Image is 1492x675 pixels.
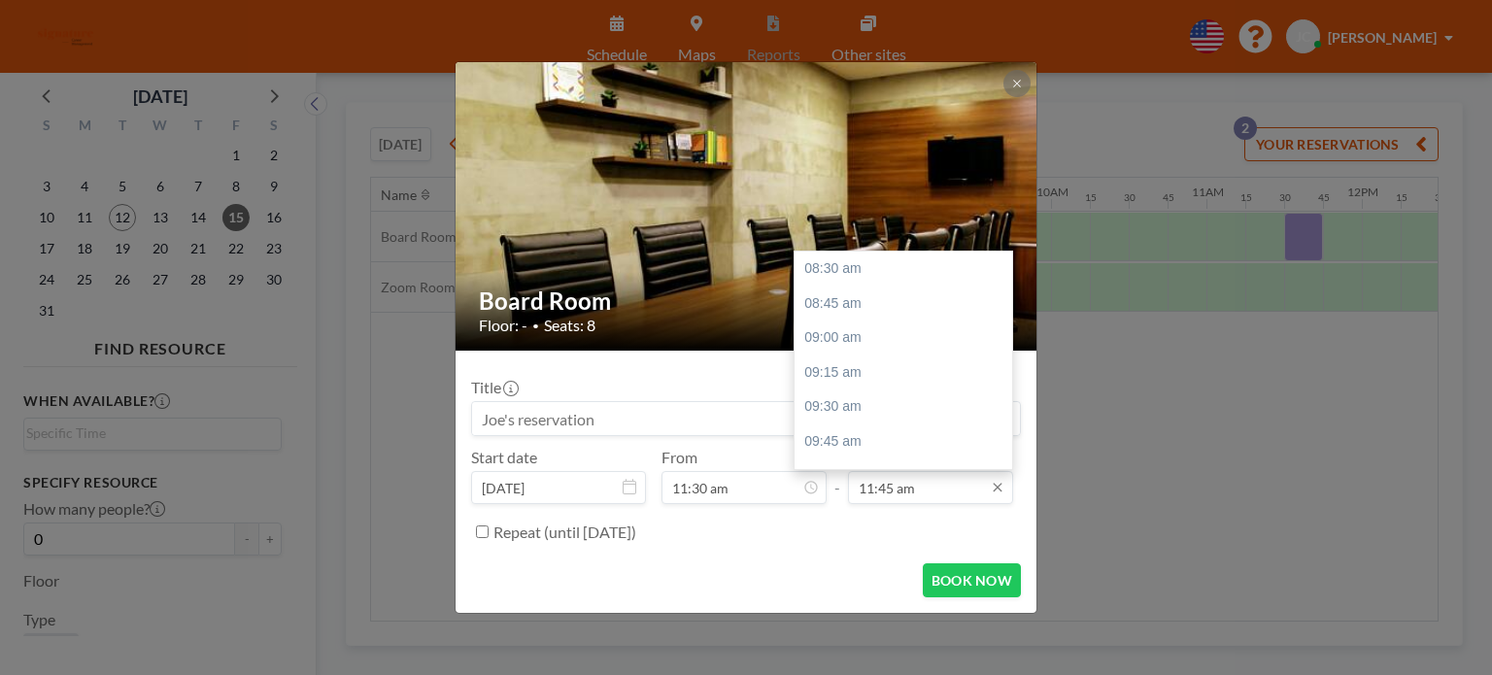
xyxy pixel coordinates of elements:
[795,389,1022,424] div: 09:30 am
[471,448,537,467] label: Start date
[493,523,636,542] label: Repeat (until [DATE])
[544,316,595,335] span: Seats: 8
[923,563,1021,597] button: BOOK NOW
[661,448,697,467] label: From
[479,316,527,335] span: Floor: -
[834,455,840,497] span: -
[479,287,1015,316] h2: Board Room
[795,321,1022,355] div: 09:00 am
[471,378,517,397] label: Title
[472,402,1020,435] input: Joe's reservation
[795,459,1022,494] div: 10:00 am
[795,252,1022,287] div: 08:30 am
[532,319,539,333] span: •
[456,13,1038,401] img: 537.jpg
[795,424,1022,459] div: 09:45 am
[795,287,1022,321] div: 08:45 am
[795,355,1022,390] div: 09:15 am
